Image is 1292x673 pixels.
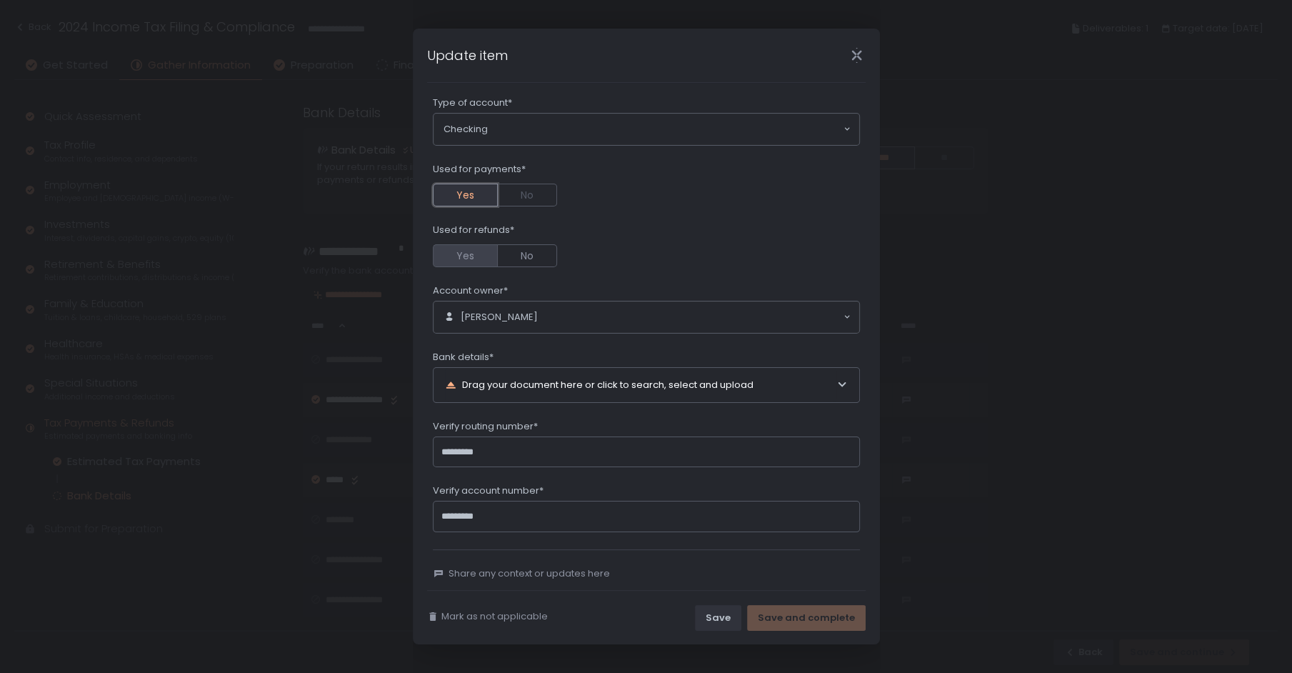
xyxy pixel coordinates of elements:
button: Yes [433,184,498,206]
div: Close [834,47,880,64]
h1: Update item [427,46,508,65]
button: Mark as not applicable [427,610,548,623]
span: Share any context or updates here [449,567,610,580]
div: Search for option [434,114,859,145]
input: Search for option [538,310,842,324]
span: Type of account* [433,96,512,109]
span: Checking [444,122,488,136]
button: No [497,244,557,267]
span: Verify account number* [433,484,544,497]
span: [PERSON_NAME] [461,311,538,324]
button: Save [695,605,741,631]
span: Account owner* [433,284,508,297]
div: Search for option [434,301,859,333]
span: Used for refunds* [433,224,514,236]
span: Bank details* [433,351,494,364]
div: Save [706,612,731,624]
span: Verify routing number* [433,420,538,433]
button: Yes [433,244,497,267]
input: Search for option [488,122,842,136]
span: Used for payments* [433,163,526,176]
span: Mark as not applicable [441,610,548,623]
button: No [498,184,557,206]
